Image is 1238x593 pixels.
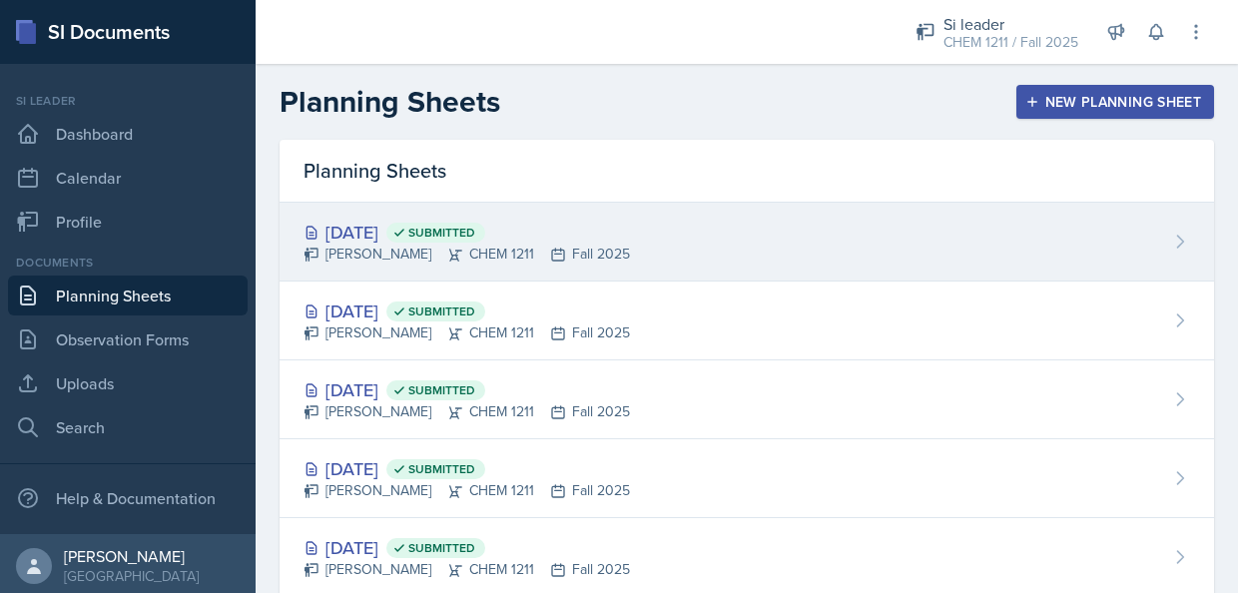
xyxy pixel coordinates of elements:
[8,158,248,198] a: Calendar
[1016,85,1214,119] button: New Planning Sheet
[304,559,630,580] div: [PERSON_NAME] CHEM 1211 Fall 2025
[304,322,630,343] div: [PERSON_NAME] CHEM 1211 Fall 2025
[8,202,248,242] a: Profile
[280,84,500,120] h2: Planning Sheets
[408,382,475,398] span: Submitted
[408,461,475,477] span: Submitted
[280,360,1214,439] a: [DATE] Submitted [PERSON_NAME]CHEM 1211Fall 2025
[8,254,248,272] div: Documents
[1029,94,1201,110] div: New Planning Sheet
[304,219,630,246] div: [DATE]
[304,534,630,561] div: [DATE]
[8,319,248,359] a: Observation Forms
[304,480,630,501] div: [PERSON_NAME] CHEM 1211 Fall 2025
[8,114,248,154] a: Dashboard
[943,12,1078,36] div: Si leader
[304,297,630,324] div: [DATE]
[64,546,199,566] div: [PERSON_NAME]
[64,566,199,586] div: [GEOGRAPHIC_DATA]
[304,455,630,482] div: [DATE]
[8,276,248,315] a: Planning Sheets
[280,203,1214,282] a: [DATE] Submitted [PERSON_NAME]CHEM 1211Fall 2025
[408,303,475,319] span: Submitted
[280,282,1214,360] a: [DATE] Submitted [PERSON_NAME]CHEM 1211Fall 2025
[408,225,475,241] span: Submitted
[408,540,475,556] span: Submitted
[943,32,1078,53] div: CHEM 1211 / Fall 2025
[8,363,248,403] a: Uploads
[304,401,630,422] div: [PERSON_NAME] CHEM 1211 Fall 2025
[280,140,1214,203] div: Planning Sheets
[304,376,630,403] div: [DATE]
[8,478,248,518] div: Help & Documentation
[280,439,1214,518] a: [DATE] Submitted [PERSON_NAME]CHEM 1211Fall 2025
[8,92,248,110] div: Si leader
[8,407,248,447] a: Search
[304,244,630,265] div: [PERSON_NAME] CHEM 1211 Fall 2025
